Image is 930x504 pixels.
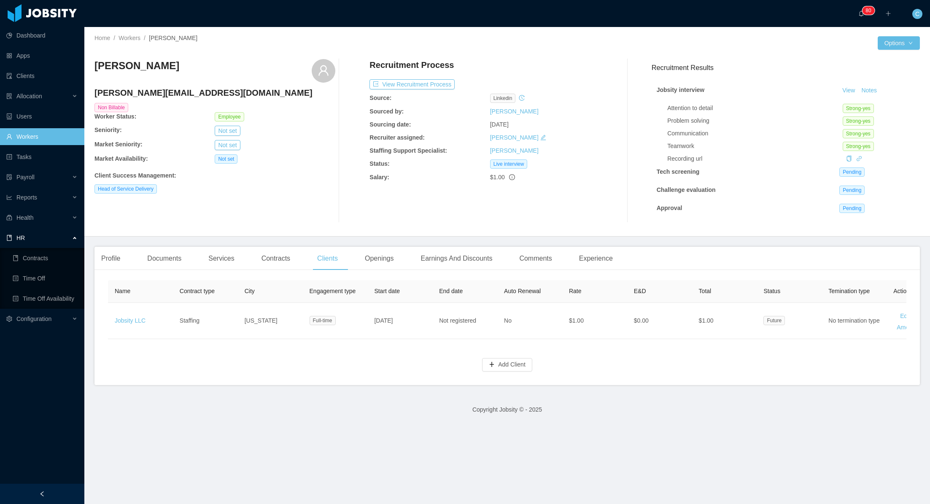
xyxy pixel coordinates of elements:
span: / [113,35,115,41]
div: Contracts [255,247,297,270]
span: Start date [374,288,400,294]
span: Health [16,214,33,221]
a: View [839,87,858,94]
span: Not set [215,154,237,164]
a: icon: auditClients [6,67,78,84]
i: icon: book [6,235,12,241]
i: icon: history [519,95,525,101]
p: 0 [868,6,871,15]
i: icon: file-protect [6,174,12,180]
span: Strong-yes [843,116,874,126]
div: Openings [358,247,401,270]
a: icon: profileTime Off Availability [13,290,78,307]
a: icon: profileTasks [6,148,78,165]
div: Problem solving [667,116,843,125]
span: HR [16,234,25,241]
h4: Recruitment Process [369,59,454,71]
a: [PERSON_NAME] [490,108,539,115]
b: Client Success Management : [94,172,176,179]
span: Pending [839,186,865,195]
button: Notes [858,86,880,96]
span: Non Billable [94,103,128,112]
button: Not set [215,126,240,136]
span: Payroll [16,174,35,181]
span: Actions [893,288,913,294]
strong: Challenge evaluation [657,186,716,193]
span: Full-time [310,316,336,325]
button: Optionsicon: down [878,36,920,50]
span: Strong-yes [843,104,874,113]
b: Salary: [369,174,389,181]
i: icon: plus [885,11,891,16]
span: Employee [215,112,244,121]
span: C [915,9,919,19]
span: Strong-yes [843,142,874,151]
span: Staffing [180,317,199,324]
a: icon: profileTime Off [13,270,78,287]
span: Engagement type [310,288,356,294]
a: icon: appstoreApps [6,47,78,64]
i: icon: edit [540,135,546,140]
span: / [144,35,146,41]
a: Workers [119,35,140,41]
td: No [497,303,562,339]
span: info-circle [509,174,515,180]
a: icon: exportView Recruitment Process [369,81,455,88]
span: [DATE] [490,121,509,128]
button: icon: plusAdd Client [482,358,532,372]
h3: [PERSON_NAME] [94,59,179,73]
h3: Recruitment Results [652,62,920,73]
a: Home [94,35,110,41]
div: Experience [572,247,620,270]
b: Staffing Support Specialist: [369,147,447,154]
span: Configuration [16,315,51,322]
a: icon: bookContracts [13,250,78,267]
span: Live interview [490,159,528,169]
td: $1.00 [692,303,757,339]
span: Not registered [439,317,476,324]
b: Status: [369,160,389,167]
i: icon: line-chart [6,194,12,200]
span: End date [439,288,463,294]
span: linkedin [490,94,516,103]
div: Services [202,247,241,270]
div: Clients [310,247,345,270]
span: Temination type [828,288,870,294]
td: [US_STATE] [238,303,303,339]
span: Head of Service Delivery [94,184,157,194]
b: Worker Status: [94,113,136,120]
div: Profile [94,247,127,270]
span: Pending [839,204,865,213]
td: $1.00 [562,303,627,339]
span: Pending [839,167,865,177]
a: [PERSON_NAME] [490,134,539,141]
button: Edit [893,310,917,323]
i: icon: medicine-box [6,215,12,221]
div: Communication [667,129,843,138]
a: icon: pie-chartDashboard [6,27,78,44]
span: $0.00 [634,317,649,324]
i: icon: user [318,65,329,76]
i: icon: copy [846,156,852,162]
span: City [245,288,255,294]
div: Earnings And Discounts [414,247,499,270]
a: [PERSON_NAME] [490,147,539,154]
span: Auto Renewal [504,288,541,294]
h4: [PERSON_NAME][EMAIL_ADDRESS][DOMAIN_NAME] [94,87,335,99]
a: icon: robotUsers [6,108,78,125]
b: Sourced by: [369,108,404,115]
span: Future [763,316,785,325]
span: Strong-yes [843,129,874,138]
a: Edit [900,313,910,319]
strong: Tech screening [657,168,700,175]
span: E&D [634,288,646,294]
div: Copy [846,154,852,163]
span: Total [699,288,712,294]
strong: Jobsity interview [657,86,705,93]
p: 8 [865,6,868,15]
span: Contract type [180,288,215,294]
b: Market Seniority: [94,141,143,148]
strong: Approval [657,205,682,211]
span: Name [115,288,130,294]
span: Reports [16,194,37,201]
